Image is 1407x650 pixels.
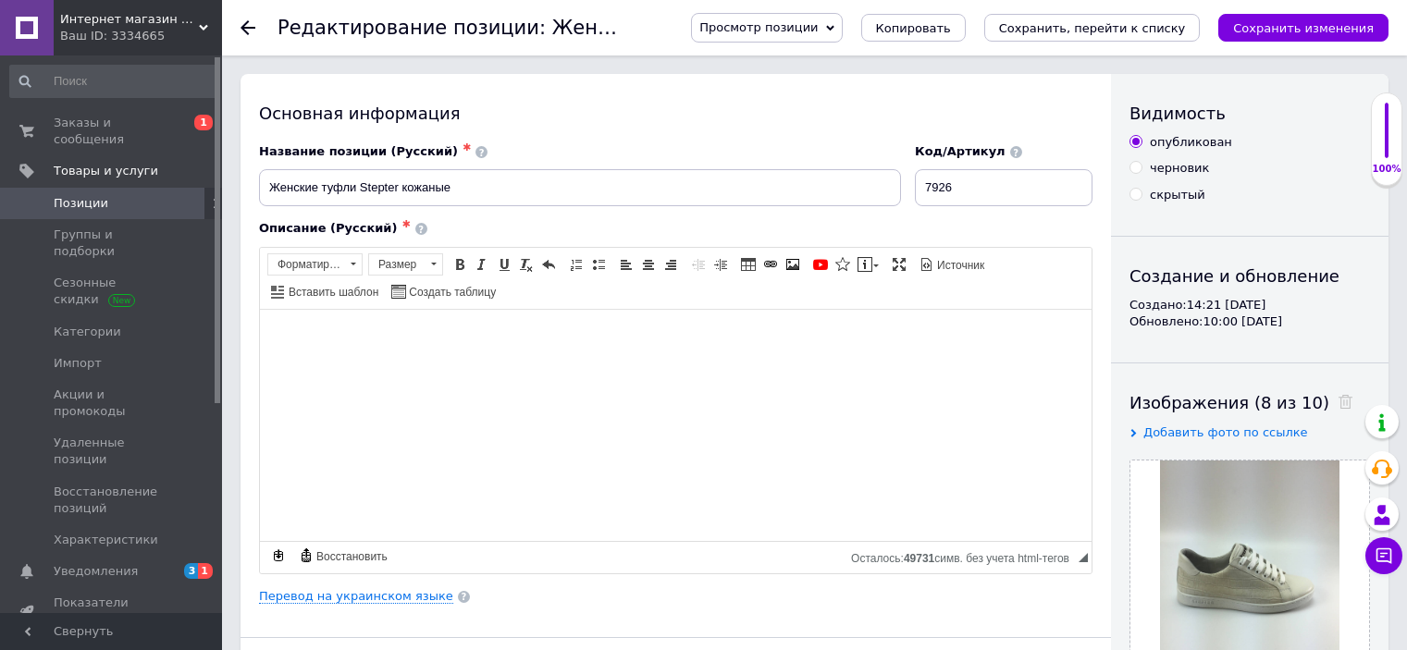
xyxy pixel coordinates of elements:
[855,254,882,275] a: Вставить сообщение
[268,546,289,566] a: Сделать резервную копию сейчас
[660,254,681,275] a: По правому краю
[54,435,171,468] span: Удаленные позиции
[1233,21,1374,35] i: Сохранить изменения
[984,14,1201,42] button: Сохранить, перейти к списку
[1143,425,1308,439] span: Добавить фото по ссылке
[259,102,1092,125] div: Основная информация
[1129,391,1370,414] div: Изображения (8 из 10)
[259,169,901,206] input: Например, H&M женское платье зеленое 38 размер вечернее макси с блестками
[889,254,909,275] a: Развернуть
[876,21,951,35] span: Копировать
[999,21,1186,35] i: Сохранить, перейти к списку
[699,20,818,34] span: Просмотр позиции
[259,221,397,235] span: Описание (Русский)
[54,163,158,179] span: Товары и услуги
[260,310,1092,541] iframe: Визуальный текстовый редактор, 1B296051-769B-4638-8B52-618E164A3FE6
[60,11,199,28] span: Интернет магазин обуви Olimp-shoes
[369,254,425,275] span: Размер
[516,254,537,275] a: Убрать форматирование
[194,115,213,130] span: 1
[1129,264,1370,288] div: Создание и обновление
[810,254,831,275] a: Добавить видео с YouTube
[1218,14,1388,42] button: Сохранить изменения
[198,563,213,579] span: 1
[54,324,121,340] span: Категории
[538,254,559,275] a: Отменить (Ctrl+Z)
[268,281,381,301] a: Вставить шаблон
[54,532,158,548] span: Характеристики
[1129,297,1370,313] div: Создано: 14:21 [DATE]
[494,254,514,275] a: Подчеркнутый (Ctrl+U)
[710,254,731,275] a: Увеличить отступ
[616,254,636,275] a: По левому краю
[472,254,492,275] a: Курсив (Ctrl+I)
[267,253,363,276] a: Форматирование
[934,258,984,274] span: Источник
[368,253,443,276] a: Размер
[54,386,171,420] span: Акции и промокоды
[1129,102,1370,125] div: Видимость
[296,546,390,566] a: Восстановить
[1372,163,1401,176] div: 100%
[54,227,171,260] span: Группы и подборки
[60,28,222,44] div: Ваш ID: 3334665
[184,563,199,579] span: 3
[389,281,499,301] a: Создать таблицу
[463,141,471,153] span: ✱
[1150,134,1232,151] div: опубликован
[54,275,171,308] span: Сезонные скидки
[259,589,453,604] a: Перевод на украинском языке
[1150,187,1205,203] div: скрытый
[566,254,586,275] a: Вставить / удалить нумерованный список
[1365,537,1402,574] button: Чат с покупателем
[286,285,378,300] span: Вставить шаблон
[851,547,1079,565] div: Подсчет символов
[783,254,803,275] a: Изображение
[9,65,218,98] input: Поиск
[314,549,388,565] span: Восстановить
[688,254,709,275] a: Уменьшить отступ
[1079,553,1088,562] span: Перетащите для изменения размера
[760,254,781,275] a: Вставить/Редактировать ссылку (Ctrl+L)
[450,254,470,275] a: Полужирный (Ctrl+B)
[54,484,171,517] span: Восстановление позиций
[1129,313,1370,330] div: Обновлено: 10:00 [DATE]
[54,595,171,628] span: Показатели работы компании
[904,552,934,565] span: 49731
[54,563,138,580] span: Уведомления
[861,14,966,42] button: Копировать
[588,254,609,275] a: Вставить / удалить маркированный список
[917,254,987,275] a: Источник
[738,254,759,275] a: Таблица
[915,144,1006,158] span: Код/Артикул
[1371,92,1402,186] div: 100% Качество заполнения
[54,195,108,212] span: Позиции
[638,254,659,275] a: По центру
[54,355,102,372] span: Импорт
[401,218,410,230] span: ✱
[278,17,893,39] h1: Редактирование позиции: Женские туфли Stepter кожаные
[406,285,496,300] span: Создать таблицу
[833,254,853,275] a: Вставить иконку
[54,115,171,148] span: Заказы и сообщения
[1150,160,1209,177] div: черновик
[268,254,344,275] span: Форматирование
[241,20,255,35] div: Вернуться назад
[259,144,458,158] span: Название позиции (Русский)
